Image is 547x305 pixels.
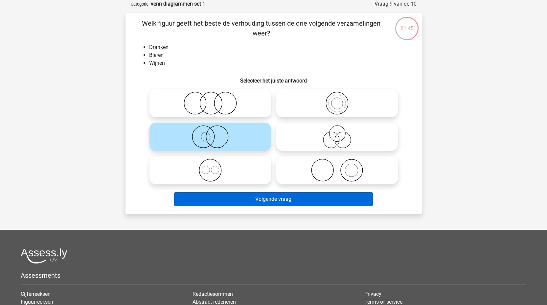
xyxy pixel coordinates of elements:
[174,192,373,206] button: Volgende vraag
[151,1,205,7] strong: venn diagrammen set 1
[364,299,402,305] a: Terms of service
[21,299,53,305] a: Figuurreeksen
[193,291,233,297] a: Redactiesommen
[21,248,67,264] img: Assessly logo
[136,18,387,38] p: Welk figuur geeft het beste de verhouding tussen de drie volgende verzamelingen weer?
[136,72,411,84] h6: Selecteer het juiste antwoord
[364,291,381,297] a: Privacy
[21,291,51,297] a: Cijferreeksen
[193,299,236,305] a: Abstract redeneren
[149,59,411,67] li: Wijnen
[131,2,149,7] small: Categorie:
[395,16,419,33] div: 01:45
[149,51,411,59] li: Bieren
[149,43,411,51] li: Dranken
[21,271,526,279] h5: Assessments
